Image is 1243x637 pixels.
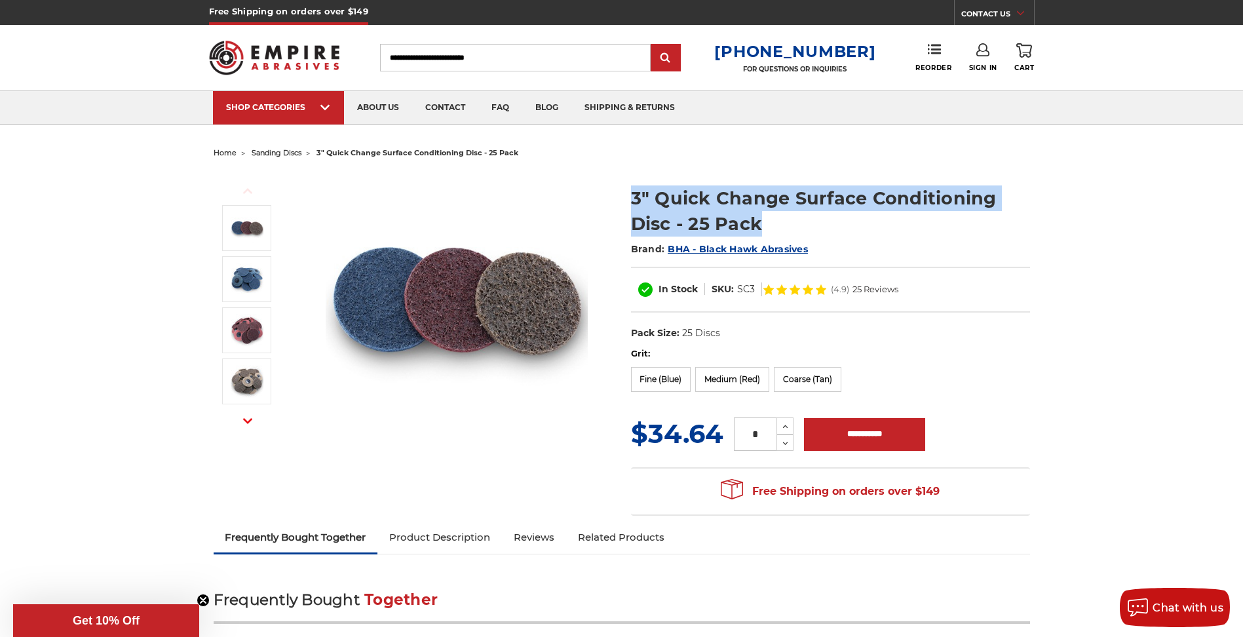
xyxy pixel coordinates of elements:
[969,64,997,72] span: Sign In
[1153,602,1223,614] span: Chat with us
[714,65,875,73] p: FOR QUESTIONS OR INQUIRIES
[412,91,478,125] a: contact
[344,91,412,125] a: about us
[522,91,571,125] a: blog
[631,417,723,450] span: $34.64
[1014,43,1034,72] a: Cart
[231,263,263,296] img: 3-inch fine blue surface conditioning quick change disc for metal finishing, 25 pack
[214,148,237,157] a: home
[721,478,940,505] span: Free Shipping on orders over $149
[631,326,679,340] dt: Pack Size:
[316,148,518,157] span: 3" quick change surface conditioning disc - 25 pack
[252,148,301,157] a: sanding discs
[326,172,588,434] img: 3-inch surface conditioning quick change disc by Black Hawk Abrasives
[13,604,199,637] div: Get 10% OffClose teaser
[231,365,263,398] img: 3-inch coarse tan surface conditioning quick change disc for light finishing tasks, 25 pack
[737,282,755,296] dd: SC3
[209,32,340,83] img: Empire Abrasives
[653,45,679,71] input: Submit
[231,314,263,347] img: 3-inch medium red surface conditioning quick change disc for versatile metalwork, 25 pack
[566,523,676,552] a: Related Products
[712,282,734,296] dt: SKU:
[915,43,951,71] a: Reorder
[714,42,875,61] a: [PHONE_NUMBER]
[1014,64,1034,72] span: Cart
[231,212,263,244] img: 3-inch surface conditioning quick change disc by Black Hawk Abrasives
[364,590,438,609] span: Together
[478,91,522,125] a: faq
[961,7,1034,25] a: CONTACT US
[571,91,688,125] a: shipping & returns
[631,185,1030,237] h1: 3" Quick Change Surface Conditioning Disc - 25 Pack
[1120,588,1230,627] button: Chat with us
[232,177,263,205] button: Previous
[631,243,665,255] span: Brand:
[682,326,720,340] dd: 25 Discs
[668,243,808,255] a: BHA - Black Hawk Abrasives
[377,523,502,552] a: Product Description
[214,523,378,552] a: Frequently Bought Together
[197,594,210,607] button: Close teaser
[232,407,263,435] button: Next
[214,590,360,609] span: Frequently Bought
[502,523,566,552] a: Reviews
[73,614,140,627] span: Get 10% Off
[226,102,331,112] div: SHOP CATEGORIES
[915,64,951,72] span: Reorder
[631,347,1030,360] label: Grit:
[659,283,698,295] span: In Stock
[831,285,849,294] span: (4.9)
[852,285,898,294] span: 25 Reviews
